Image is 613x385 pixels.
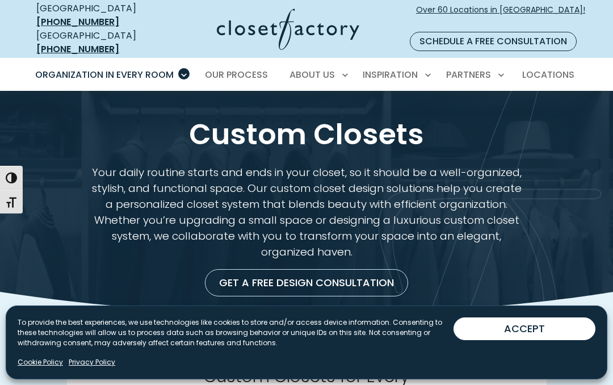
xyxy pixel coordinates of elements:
[36,43,119,56] a: [PHONE_NUMBER]
[18,317,454,348] p: To provide the best experiences, we use technologies like cookies to store and/or access device i...
[89,165,524,260] p: Your daily routine starts and ends in your closet, so it should be a well-organized, stylish, and...
[289,68,335,81] span: About Us
[205,68,268,81] span: Our Process
[446,68,491,81] span: Partners
[363,68,418,81] span: Inspiration
[69,357,115,367] a: Privacy Policy
[454,317,595,340] button: ACCEPT
[27,59,586,91] nav: Primary Menu
[36,2,160,29] div: [GEOGRAPHIC_DATA]
[36,29,160,56] div: [GEOGRAPHIC_DATA]
[44,118,569,151] h1: Custom Closets
[522,68,574,81] span: Locations
[35,68,174,81] span: Organization in Every Room
[205,269,408,296] a: Get a Free Design Consultation
[410,32,577,51] a: Schedule a Free Consultation
[18,357,63,367] a: Cookie Policy
[217,9,359,50] img: Closet Factory Logo
[416,4,585,28] span: Over 60 Locations in [GEOGRAPHIC_DATA]!
[36,15,119,28] a: [PHONE_NUMBER]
